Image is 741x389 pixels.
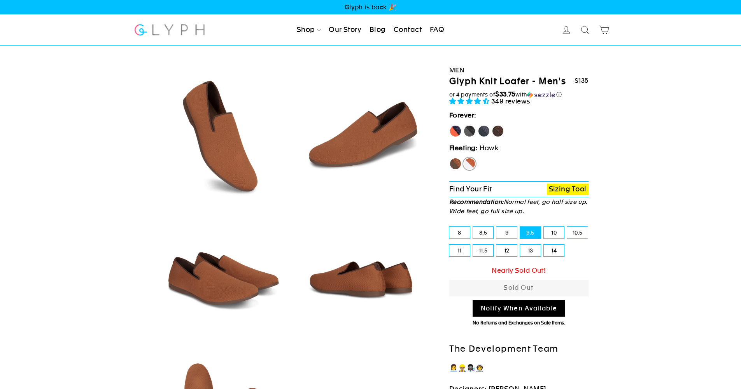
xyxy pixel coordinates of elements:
label: 9.5 [520,227,541,238]
label: Rhino [478,125,490,137]
p: 👩‍💼👷🏽‍♂️👩🏿‍🔬👨‍🚀 [449,363,589,374]
img: Hawk [156,68,289,201]
div: Men [449,65,589,75]
img: Hawk [296,208,428,341]
span: Find Your Fit [449,185,492,193]
span: 4.71 stars [449,97,491,105]
label: 13 [520,245,541,256]
label: 8.5 [473,227,494,238]
div: or 4 payments of with [449,91,589,98]
label: 9 [496,227,517,238]
label: 12 [496,245,517,256]
span: 349 reviews [491,97,531,105]
a: Shop [294,21,324,39]
img: Hawk [296,68,428,201]
div: Nearly Sold Out! [449,265,589,276]
label: 11 [449,245,470,256]
strong: Forever: [449,111,476,119]
img: Hawk [156,208,289,341]
img: Glyph [133,19,206,40]
ul: Primary [294,21,447,39]
strong: Fleeting: [449,144,478,152]
label: 10 [544,227,564,238]
label: 10.5 [567,227,588,238]
span: $33.75 [495,90,515,98]
label: Panther [463,125,476,137]
label: Hawk [449,158,462,170]
label: 14 [544,245,564,256]
button: Sold Out [449,280,589,296]
a: FAQ [427,21,447,39]
strong: Recommendation: [449,198,504,205]
a: Our Story [326,21,364,39]
span: No Returns and Exchanges on Sale Items. [473,320,565,326]
label: Mustang [492,125,504,137]
label: Fox [463,158,476,170]
span: Hawk [480,144,499,152]
a: Blog [366,21,389,39]
img: Sezzle [527,91,555,98]
h1: Glyph Knit Loafer - Men's [449,76,566,87]
h2: The Development Team [449,343,589,355]
p: Normal feet, go half size up. Wide feet, go full size up. [449,197,589,216]
label: 11.5 [473,245,494,256]
label: [PERSON_NAME] [449,125,462,137]
span: Sold Out [504,284,534,291]
a: Contact [391,21,425,39]
a: Notify When Available [473,300,565,317]
span: $135 [575,77,589,84]
label: 8 [449,227,470,238]
a: Sizing Tool [547,184,589,195]
div: or 4 payments of$33.75withSezzle Click to learn more about Sezzle [449,91,589,98]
